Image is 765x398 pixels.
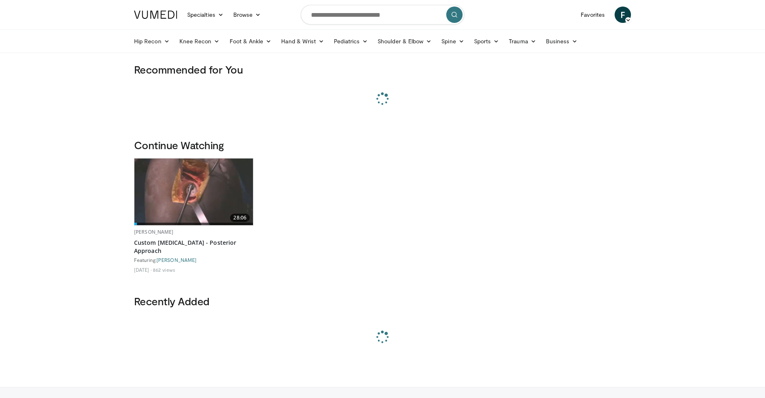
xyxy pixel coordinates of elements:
span: 28:06 [230,214,250,222]
a: Foot & Ankle [225,33,277,49]
a: Trauma [504,33,541,49]
a: Sports [469,33,504,49]
a: Specialties [182,7,228,23]
a: [PERSON_NAME] [157,257,197,263]
a: Custom [MEDICAL_DATA] - Posterior Approach [134,239,253,255]
a: Spine [436,33,469,49]
a: Knee Recon [174,33,225,49]
a: Favorites [576,7,610,23]
a: Hip Recon [129,33,174,49]
input: Search topics, interventions [301,5,464,25]
img: 64b32952-aa16-4696-95e5-51e66457d17c.620x360_q85_upscale.jpg [134,159,253,225]
h3: Continue Watching [134,139,631,152]
a: Shoulder & Elbow [373,33,436,49]
a: F [615,7,631,23]
img: VuMedi Logo [134,11,177,19]
a: Business [541,33,583,49]
a: 28:06 [134,159,253,225]
a: Pediatrics [329,33,373,49]
div: Featuring: [134,257,253,263]
a: Browse [228,7,266,23]
h3: Recently Added [134,295,631,308]
li: [DATE] [134,266,152,273]
h3: Recommended for You [134,63,631,76]
a: [PERSON_NAME] [134,228,174,235]
li: 862 views [153,266,175,273]
a: Hand & Wrist [276,33,329,49]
